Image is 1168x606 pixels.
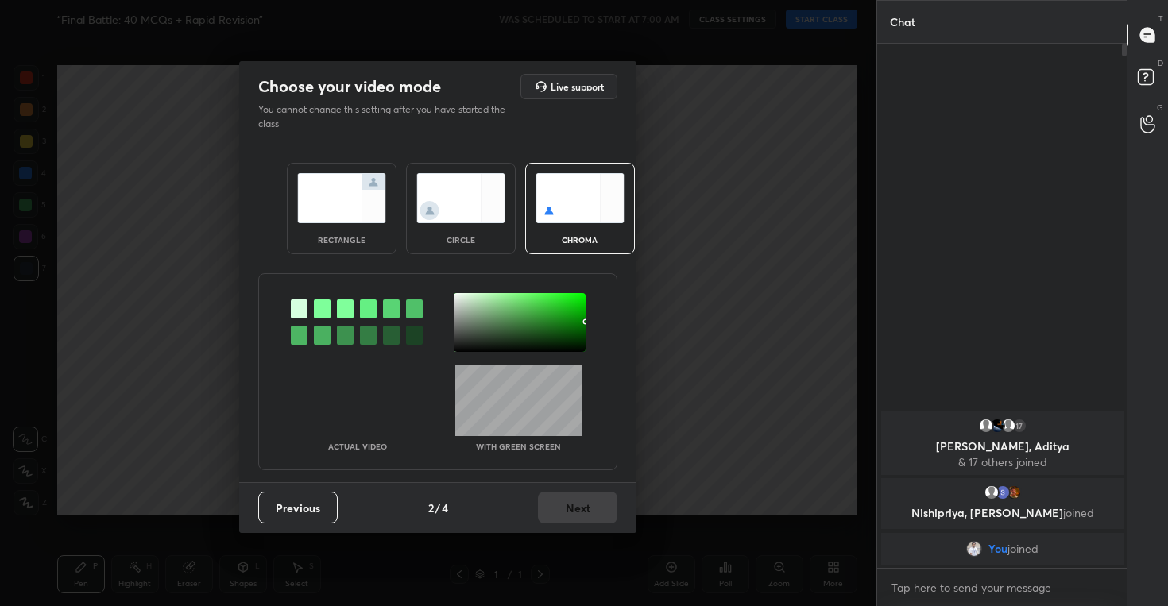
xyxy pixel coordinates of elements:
[891,456,1114,469] p: & 17 others joined
[977,418,993,434] img: default.png
[1062,505,1093,520] span: joined
[877,408,1127,568] div: grid
[442,500,448,516] h4: 4
[1005,484,1021,500] img: ffca53045d8149659d774b8a88580bb3.jpg
[1157,102,1163,114] p: G
[983,484,999,500] img: default.png
[1011,418,1027,434] div: 17
[994,484,1010,500] img: 3
[966,541,982,557] img: 5fec7a98e4a9477db02da60e09992c81.jpg
[988,542,1007,555] span: You
[258,102,516,131] p: You cannot change this setting after you have started the class
[258,76,441,97] h2: Choose your video mode
[891,440,1114,453] p: [PERSON_NAME], Aditya
[429,236,493,244] div: circle
[551,82,604,91] h5: Live support
[536,173,625,223] img: chromaScreenIcon.c19ab0a0.svg
[1158,57,1163,69] p: D
[428,500,434,516] h4: 2
[877,1,928,43] p: Chat
[988,418,1004,434] img: f36cf9491315400ba06f3afc17d38e50.png
[258,492,338,523] button: Previous
[310,236,373,244] div: rectangle
[328,442,387,450] p: Actual Video
[1007,542,1038,555] span: joined
[297,173,386,223] img: normalScreenIcon.ae25ed63.svg
[416,173,505,223] img: circleScreenIcon.acc0effb.svg
[891,507,1114,519] p: Nishipriya, [PERSON_NAME]
[548,236,612,244] div: chroma
[476,442,561,450] p: With green screen
[1158,13,1163,25] p: T
[1000,418,1015,434] img: default.png
[435,500,440,516] h4: /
